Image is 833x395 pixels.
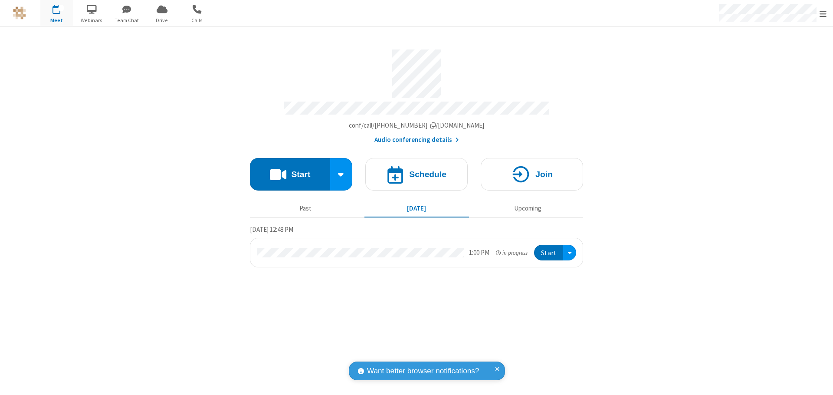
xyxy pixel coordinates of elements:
[364,200,469,217] button: [DATE]
[476,200,580,217] button: Upcoming
[59,5,64,11] div: 1
[40,16,73,24] span: Meet
[250,224,583,268] section: Today's Meetings
[349,121,485,131] button: Copy my meeting room linkCopy my meeting room link
[111,16,143,24] span: Team Chat
[75,16,108,24] span: Webinars
[481,158,583,191] button: Join
[250,158,330,191] button: Start
[250,43,583,145] section: Account details
[469,248,489,258] div: 1:00 PM
[13,7,26,20] img: QA Selenium DO NOT DELETE OR CHANGE
[534,245,563,261] button: Start
[146,16,178,24] span: Drive
[496,249,528,257] em: in progress
[409,170,446,178] h4: Schedule
[535,170,553,178] h4: Join
[349,121,485,129] span: Copy my meeting room link
[365,158,468,191] button: Schedule
[563,245,576,261] div: Open menu
[374,135,459,145] button: Audio conferencing details
[330,158,353,191] div: Start conference options
[291,170,310,178] h4: Start
[253,200,358,217] button: Past
[367,365,479,377] span: Want better browser notifications?
[250,225,293,234] span: [DATE] 12:48 PM
[811,372,826,389] iframe: Chat
[181,16,213,24] span: Calls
